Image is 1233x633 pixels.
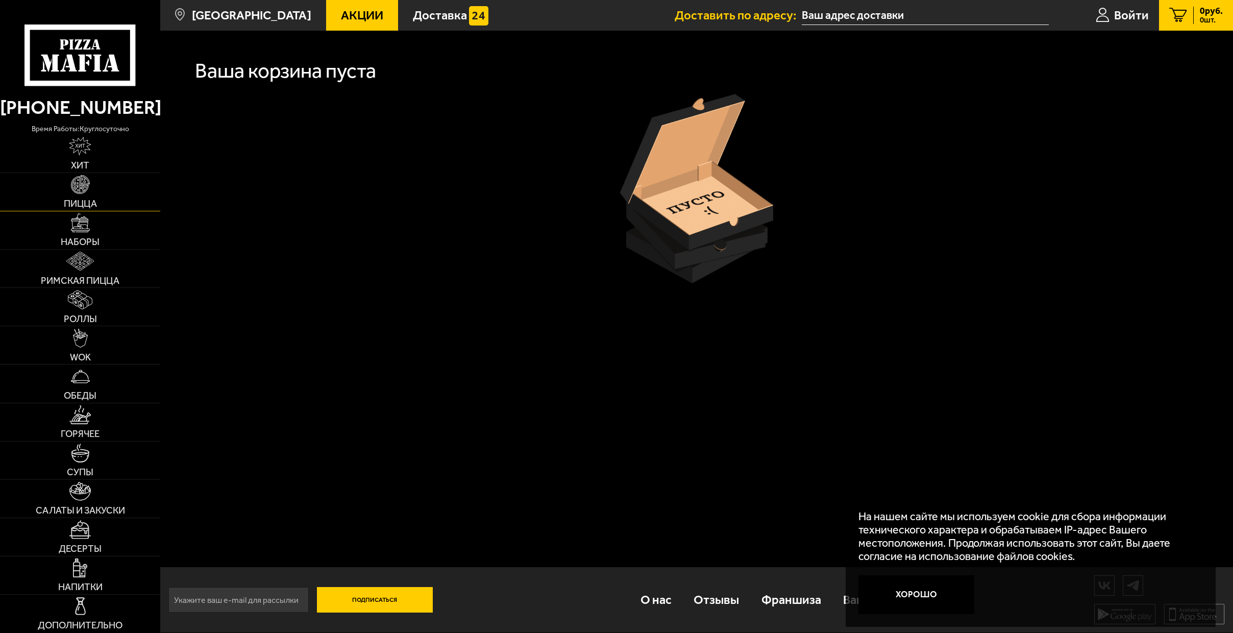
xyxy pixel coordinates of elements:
[59,544,102,554] span: Десерты
[58,582,103,592] span: Напитки
[341,9,383,21] span: Акции
[168,587,309,613] input: Укажите ваш e-mail для рассылки
[70,353,91,362] span: WOK
[1200,7,1223,16] span: 0 руб.
[41,276,119,286] span: Римская пицца
[750,579,832,621] a: Франшиза
[64,199,97,209] span: Пицца
[620,94,773,283] img: пустая коробка
[832,579,907,621] a: Вакансии
[195,60,376,81] h1: Ваша корзина пуста
[629,579,682,621] a: О нас
[802,6,1048,25] input: Ваш адрес доставки
[413,9,467,21] span: Доставка
[858,510,1196,563] p: На нашем сайте мы используем cookie для сбора информации технического характера и обрабатываем IP...
[61,429,100,439] span: Горячее
[1200,16,1223,24] span: 0 шт.
[1114,9,1149,21] span: Войти
[858,575,974,614] button: Хорошо
[192,9,311,21] span: [GEOGRAPHIC_DATA]
[36,506,125,516] span: Салаты и закуски
[682,579,750,621] a: Отзывы
[675,9,802,21] span: Доставить по адресу:
[469,6,488,26] img: 15daf4d41897b9f0e9f617042186c801.svg
[38,621,122,630] span: Дополнительно
[61,237,100,247] span: Наборы
[67,468,93,477] span: Супы
[71,161,89,171] span: Хит
[64,314,97,324] span: Роллы
[64,391,96,401] span: Обеды
[317,587,433,613] button: Подписаться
